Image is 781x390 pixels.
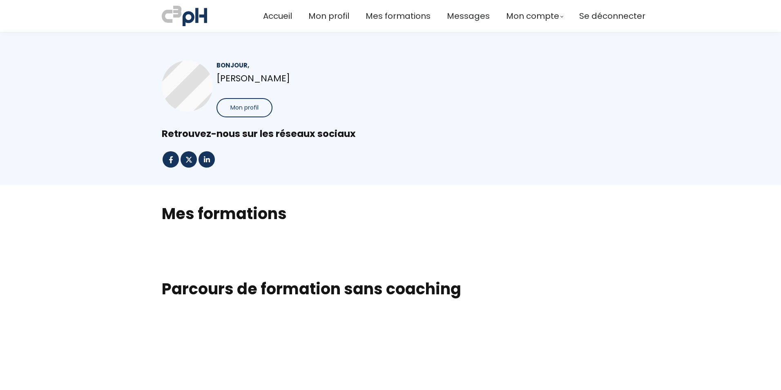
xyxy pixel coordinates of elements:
[216,61,377,70] div: Bonjour,
[263,9,292,23] a: Accueil
[579,9,645,23] a: Se déconnecter
[230,103,259,112] span: Mon profil
[162,203,619,224] h2: Mes formations
[162,128,619,140] div: Retrouvez-nous sur les réseaux sociaux
[162,279,619,299] h1: Parcours de formation sans coaching
[366,9,431,23] a: Mes formations
[308,9,349,23] a: Mon profil
[216,71,377,85] p: [PERSON_NAME]
[162,4,207,28] img: a70bc7685e0efc0bd0b04b3506828469.jpeg
[216,98,272,117] button: Mon profil
[506,9,559,23] span: Mon compte
[447,9,490,23] a: Messages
